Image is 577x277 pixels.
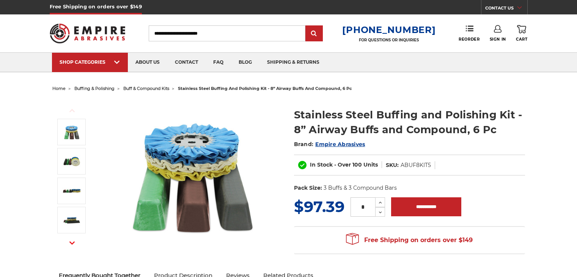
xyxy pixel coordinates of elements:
span: Units [363,161,378,168]
img: 8 inch airway buffing wheel and compound kit for stainless steel [117,99,269,251]
dd: ABUF8KIT5 [401,161,431,169]
span: stainless steel buffing and polishing kit - 8” airway buffs and compound, 6 pc [178,86,352,91]
span: Reorder [459,37,480,42]
a: Reorder [459,25,480,41]
a: buffing & polishing [74,86,115,91]
dt: SKU: [386,161,399,169]
dd: 3 Buffs & 3 Compound Bars [324,184,397,192]
button: Previous [63,102,81,119]
a: [PHONE_NUMBER] [342,24,436,35]
span: Cart [516,37,527,42]
a: faq [206,53,231,72]
img: stainless steel 8 inch airway buffing wheel and compound kit [62,152,81,171]
h1: Stainless Steel Buffing and Polishing Kit - 8” Airway Buffs and Compound, 6 Pc [294,107,525,137]
a: home [52,86,66,91]
a: Cart [516,25,527,42]
button: Next [63,235,81,251]
span: - Over [334,161,351,168]
img: 8 inch airway buffing wheel and compound kit for stainless steel [62,123,81,142]
a: Empire Abrasives [315,141,365,148]
span: Sign In [490,37,506,42]
p: FOR QUESTIONS OR INQUIRIES [342,38,436,42]
a: contact [167,53,206,72]
img: Stainless Steel Buffing and Polishing Kit - 8” Airway Buffs and Compound, 6 Pc [62,211,81,230]
img: Stainless Steel Buffing and Polishing Kit - 8” Airway Buffs and Compound, 6 Pc [62,181,81,200]
a: about us [128,53,167,72]
img: Empire Abrasives [50,19,126,48]
a: CONTACT US [485,4,527,14]
span: 100 [352,161,362,168]
a: blog [231,53,259,72]
div: SHOP CATEGORIES [60,59,120,65]
dt: Pack Size: [294,184,322,192]
span: Free Shipping on orders over $149 [346,233,473,248]
a: buff & compound kits [123,86,169,91]
span: Brand: [294,141,314,148]
span: In Stock [310,161,333,168]
a: shipping & returns [259,53,327,72]
span: $97.39 [294,197,344,216]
